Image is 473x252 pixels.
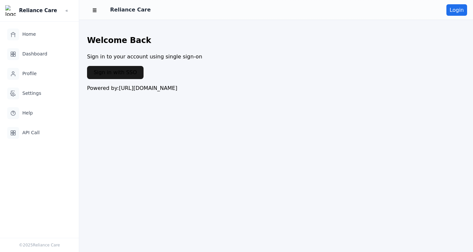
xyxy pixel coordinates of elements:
a: Dashboard [4,45,75,63]
span: Dashboard [22,51,47,57]
button: Toggle sidebar [60,5,74,16]
button: Login [446,4,467,16]
p: Powered by: [URL][DOMAIN_NAME] [87,84,465,92]
span: Profile [22,70,37,77]
h2: Welcome Back [87,34,465,46]
img: logo [5,5,16,16]
a: Help [4,104,75,122]
a: Profile [4,65,75,83]
p: Sign in to your account using single sign-on [87,53,465,61]
div: Reliance Care [110,6,151,14]
div: Reliance Care [19,7,57,14]
button: Toggle sidebar [85,3,104,17]
a: API Call [4,124,75,142]
span: Help [22,110,33,116]
button: Sign in with SSO [87,66,144,79]
span: Settings [22,90,41,97]
span: API Call [22,129,40,136]
a: Settings [4,85,75,102]
a: Home [4,26,75,43]
span: Home [22,31,36,38]
span: © 2025 Reliance Care [19,243,60,247]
